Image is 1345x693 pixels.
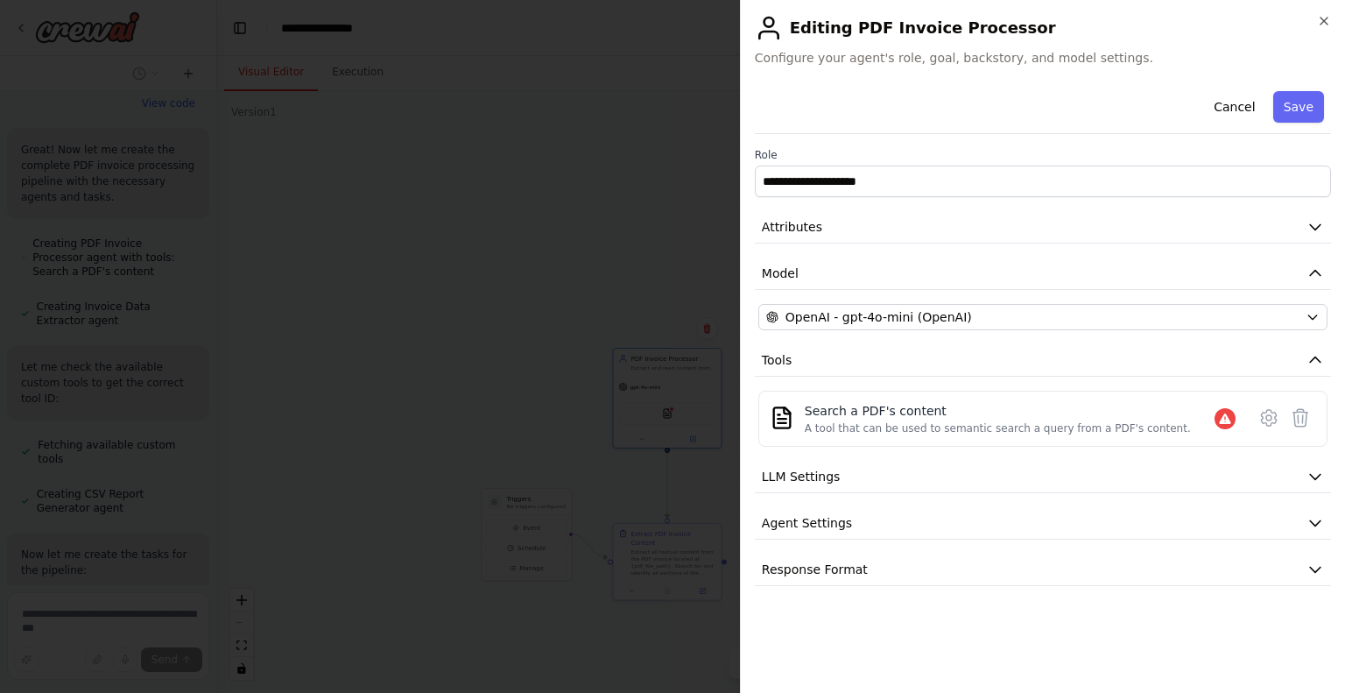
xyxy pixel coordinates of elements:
[755,148,1331,162] label: Role
[755,211,1331,244] button: Attributes
[755,554,1331,586] button: Response Format
[762,561,868,578] span: Response Format
[762,351,792,369] span: Tools
[755,49,1331,67] span: Configure your agent's role, goal, backstory, and model settings.
[1285,402,1316,434] button: Delete tool
[770,406,794,430] img: PDFSearchTool
[755,507,1331,540] button: Agent Settings
[805,402,1191,420] div: Search a PDF's content
[762,468,841,485] span: LLM Settings
[755,258,1331,290] button: Model
[1273,91,1324,123] button: Save
[758,304,1327,330] button: OpenAI - gpt-4o-mini (OpenAI)
[755,461,1331,493] button: LLM Settings
[805,421,1191,435] div: A tool that can be used to semantic search a query from a PDF's content.
[785,308,972,326] span: OpenAI - gpt-4o-mini (OpenAI)
[762,218,822,236] span: Attributes
[755,14,1331,42] h2: Editing PDF Invoice Processor
[755,344,1331,377] button: Tools
[1253,402,1285,434] button: Configure tool
[1203,91,1265,123] button: Cancel
[762,265,799,282] span: Model
[762,514,852,532] span: Agent Settings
